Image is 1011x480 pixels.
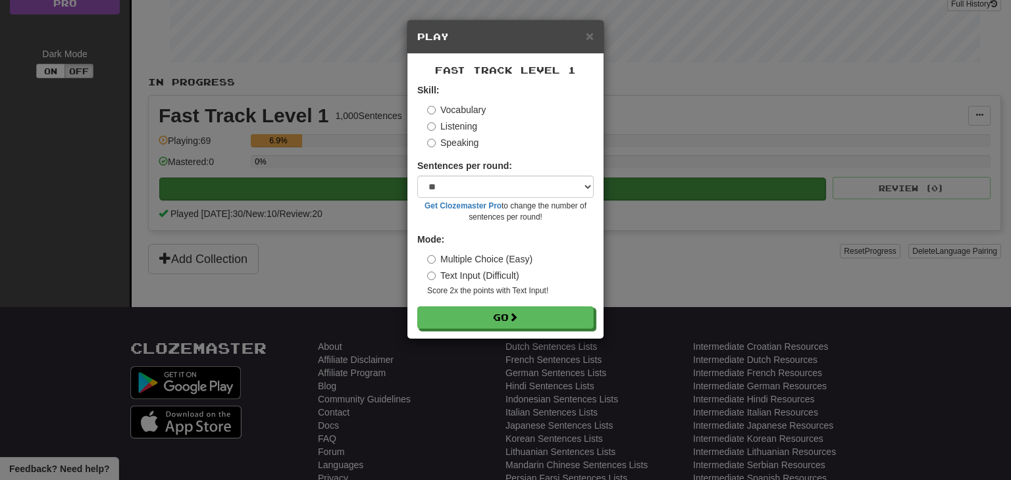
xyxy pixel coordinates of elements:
[417,306,594,329] button: Go
[417,201,594,223] small: to change the number of sentences per round!
[427,255,436,264] input: Multiple Choice (Easy)
[427,122,436,131] input: Listening
[427,106,436,114] input: Vocabulary
[435,64,576,76] span: Fast Track Level 1
[417,30,594,43] h5: Play
[586,28,594,43] span: ×
[427,120,477,133] label: Listening
[427,252,532,266] label: Multiple Choice (Easy)
[427,285,594,297] small: Score 2x the points with Text Input !
[417,159,512,172] label: Sentences per round:
[427,136,479,149] label: Speaking
[427,139,436,147] input: Speaking
[427,272,436,280] input: Text Input (Difficult)
[586,29,594,43] button: Close
[427,103,486,116] label: Vocabulary
[417,234,444,245] strong: Mode:
[427,269,519,282] label: Text Input (Difficult)
[425,201,502,210] a: Get Clozemaster Pro
[417,85,439,95] strong: Skill:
